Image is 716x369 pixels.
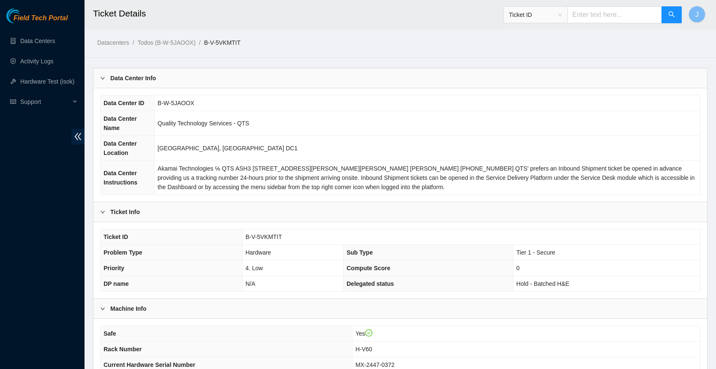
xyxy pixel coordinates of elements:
[246,249,271,256] span: Hardware
[158,165,695,190] span: Akamai Technologies ℅ QTS ASH3 [STREET_ADDRESS][PERSON_NAME][PERSON_NAME] [PERSON_NAME] [PHONE_NU...
[104,361,195,368] span: Current Hardware Serial Number
[137,39,195,46] a: Todos (B-W-5JAOOX)
[347,280,394,287] span: Delegated status
[132,39,134,46] span: /
[10,99,16,105] span: read
[100,76,105,81] span: right
[347,265,390,271] span: Compute Score
[110,207,140,217] b: Ticket Info
[104,233,128,240] span: Ticket ID
[110,304,147,313] b: Machine Info
[661,6,682,23] button: search
[71,129,85,144] span: double-left
[517,265,520,271] span: 0
[204,39,240,46] a: B-V-5VKMTIT
[110,73,156,83] b: Data Center Info
[6,8,43,23] img: Akamai Technologies
[158,145,298,152] span: [GEOGRAPHIC_DATA], [GEOGRAPHIC_DATA] DC1
[668,11,675,19] span: search
[104,140,137,156] span: Data Center Location
[100,306,105,311] span: right
[104,330,116,337] span: Safe
[695,9,699,20] span: J
[20,93,70,110] span: Support
[158,120,249,127] span: Quality Technology Services - QTS
[100,209,105,214] span: right
[509,8,562,21] span: Ticket ID
[104,280,129,287] span: DP name
[158,100,194,106] span: B-W-5JAOOX
[355,361,395,368] span: MX-2447-0372
[355,330,372,337] span: Yes
[6,15,68,26] a: Akamai TechnologiesField Tech Portal
[104,100,144,106] span: Data Center ID
[14,14,68,22] span: Field Tech Portal
[93,68,707,88] div: Data Center Info
[246,233,282,240] span: B-V-5VKMTIT
[104,170,137,186] span: Data Center Instructions
[567,6,662,23] input: Enter text here...
[104,265,124,271] span: Priority
[20,78,74,85] a: Hardware Test (isok)
[347,249,373,256] span: Sub Type
[104,249,142,256] span: Problem Type
[93,299,707,318] div: Machine Info
[93,202,707,222] div: Ticket Info
[355,346,372,353] span: H-V60
[20,38,55,44] a: Data Centers
[517,280,569,287] span: Hold - Batched H&E
[689,6,705,23] button: J
[365,329,373,337] span: check-circle
[517,249,555,256] span: Tier 1 - Secure
[246,265,263,271] span: 4. Low
[97,39,129,46] a: Datacenters
[104,115,137,131] span: Data Center Name
[20,58,54,65] a: Activity Logs
[104,346,142,353] span: Rack Number
[199,39,201,46] span: /
[246,280,255,287] span: N/A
